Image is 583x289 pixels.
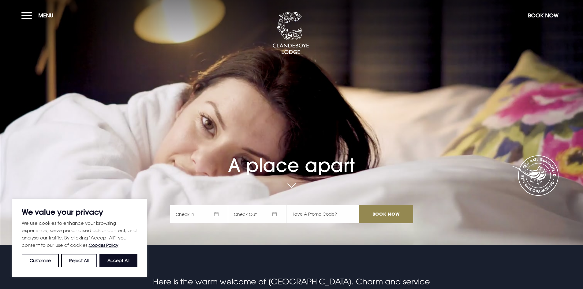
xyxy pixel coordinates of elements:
[61,254,97,267] button: Reject All
[170,137,413,176] h1: A place apart
[38,12,54,19] span: Menu
[359,205,413,223] input: Book Now
[22,219,137,249] p: We use cookies to enhance your browsing experience, serve personalised ads or content, and analys...
[89,243,118,248] a: Cookies Policy
[286,205,359,223] input: Have A Promo Code?
[21,9,57,22] button: Menu
[12,199,147,277] div: We value your privacy
[272,12,309,55] img: Clandeboye Lodge
[525,9,562,22] button: Book Now
[22,208,137,216] p: We value your privacy
[228,205,286,223] span: Check Out
[170,205,228,223] span: Check In
[22,254,59,267] button: Customise
[99,254,137,267] button: Accept All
